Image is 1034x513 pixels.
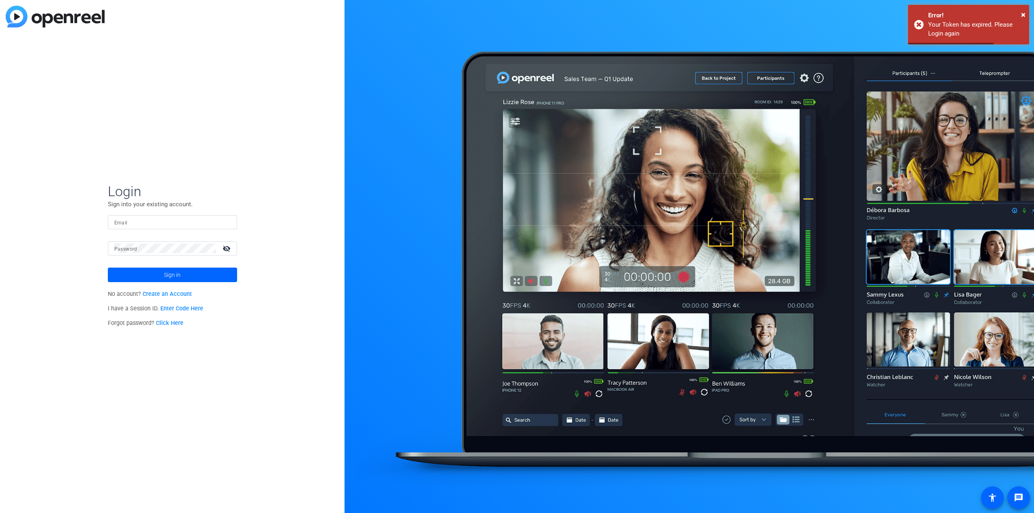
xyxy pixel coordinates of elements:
[928,20,1023,38] div: Your Token has expired. Please Login again
[108,320,184,327] span: Forgot password?
[988,493,997,503] mat-icon: accessibility
[114,217,231,227] input: Enter Email Address
[108,200,237,209] p: Sign into your existing account.
[143,291,192,297] a: Create an Account
[114,246,137,252] mat-label: Password
[164,265,181,285] span: Sign in
[160,305,203,312] a: Enter Code Here
[156,320,183,327] a: Click Here
[6,6,105,27] img: blue-gradient.svg
[218,243,237,254] mat-icon: visibility_off
[108,183,237,200] span: Login
[108,268,237,282] button: Sign in
[1021,10,1026,19] span: ×
[114,220,128,226] mat-label: Email
[108,305,204,312] span: I have a Session ID.
[1014,493,1023,503] mat-icon: message
[928,11,1023,20] div: Error!
[108,291,192,297] span: No account?
[1021,8,1026,21] button: Close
